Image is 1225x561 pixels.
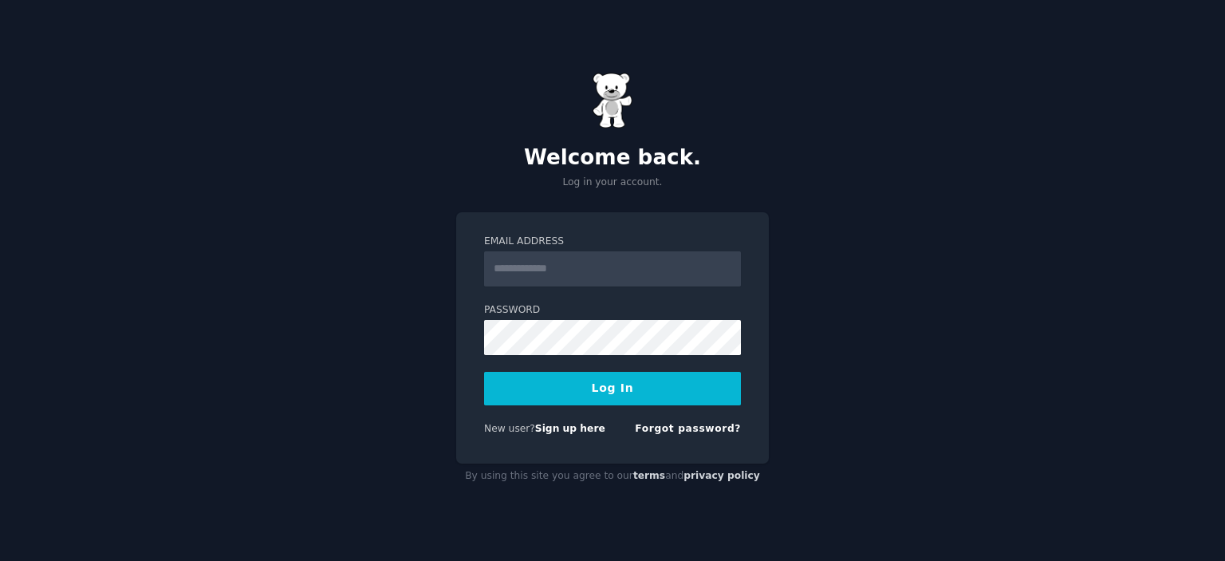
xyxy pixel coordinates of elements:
[683,470,760,481] a: privacy policy
[456,145,769,171] h2: Welcome back.
[456,464,769,489] div: By using this site you agree to our and
[484,303,741,318] label: Password
[484,423,535,434] span: New user?
[484,372,741,405] button: Log In
[635,423,741,434] a: Forgot password?
[456,176,769,190] p: Log in your account.
[535,423,605,434] a: Sign up here
[593,73,632,128] img: Gummy Bear
[633,470,665,481] a: terms
[484,235,741,249] label: Email Address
